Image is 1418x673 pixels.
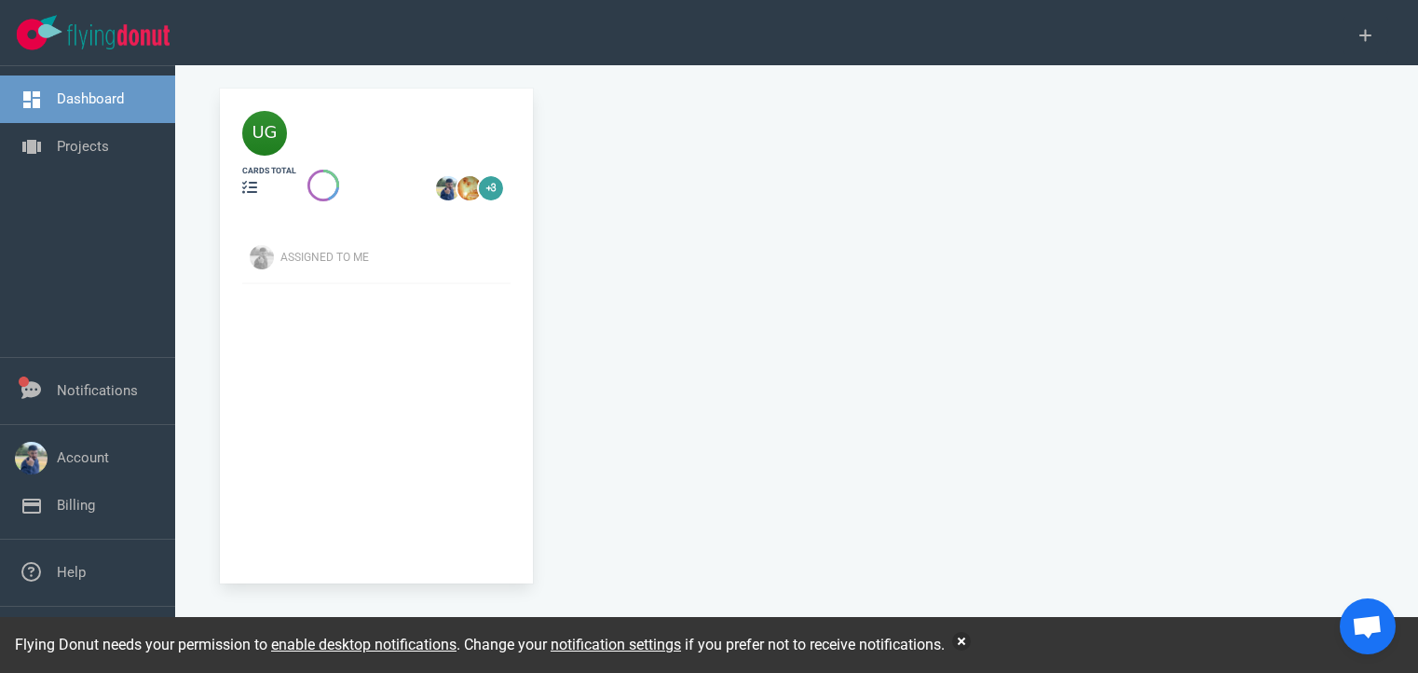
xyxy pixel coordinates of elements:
[57,564,86,581] a: Help
[57,497,95,514] a: Billing
[457,176,482,200] img: 26
[57,138,109,155] a: Projects
[1340,598,1396,654] div: Open chat
[57,382,138,399] a: Notifications
[486,183,496,193] text: +3
[15,636,457,653] span: Flying Donut needs your permission to
[250,245,274,269] img: Avatar
[551,636,681,653] a: notification settings
[57,90,124,107] a: Dashboard
[57,449,109,466] a: Account
[457,636,945,653] span: . Change your if you prefer not to receive notifications.
[242,111,287,156] img: 40
[242,165,296,177] div: cards total
[271,636,457,653] a: enable desktop notifications
[436,176,460,200] img: 26
[67,24,170,49] img: Flying Donut text logo
[280,249,522,266] div: Assigned To Me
